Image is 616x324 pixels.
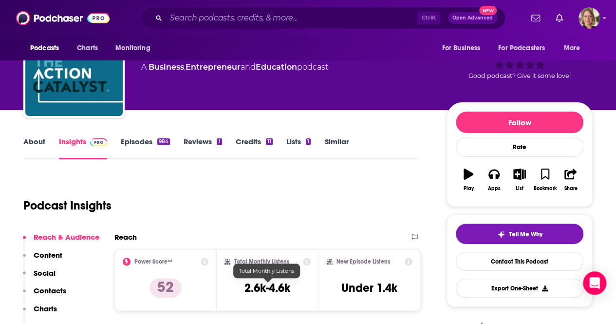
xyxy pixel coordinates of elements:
[266,138,273,145] div: 11
[452,16,493,20] span: Open Advanced
[149,62,184,72] a: Business
[435,39,492,57] button: open menu
[121,137,170,159] a: Episodes984
[564,41,580,55] span: More
[256,62,297,72] a: Education
[234,258,289,265] h2: Total Monthly Listens
[552,10,567,26] a: Show notifications dropdown
[527,10,544,26] a: Show notifications dropdown
[134,258,172,265] h2: Power Score™
[109,39,163,57] button: open menu
[157,138,170,145] div: 984
[23,304,57,322] button: Charts
[184,62,186,72] span: ,
[166,10,417,26] input: Search podcasts, credits, & more...
[23,232,99,250] button: Reach & Audience
[481,162,506,197] button: Apps
[34,304,57,313] p: Charts
[497,230,505,238] img: tell me why sparkle
[241,62,256,72] span: and
[34,286,66,295] p: Contacts
[324,137,348,159] a: Similar
[456,279,583,298] button: Export One-Sheet
[564,186,577,191] div: Share
[23,137,45,159] a: About
[141,61,328,73] div: A podcast
[558,162,583,197] button: Share
[492,39,559,57] button: open menu
[239,267,294,274] span: Total Monthly Listens
[507,162,532,197] button: List
[442,41,480,55] span: For Business
[77,41,98,55] span: Charts
[516,186,523,191] div: List
[448,12,497,24] button: Open AdvancedNew
[16,9,110,27] img: Podchaser - Follow, Share and Rate Podcasts
[456,162,481,197] button: Play
[579,7,600,29] span: Logged in as AriFortierPr
[286,137,311,159] a: Lists1
[244,281,290,295] h3: 2.6k-4.6k
[479,6,497,15] span: New
[456,112,583,133] button: Follow
[23,250,62,268] button: Content
[115,41,150,55] span: Monitoring
[456,224,583,244] button: tell me why sparkleTell Me Why
[184,137,222,159] a: Reviews1
[557,39,593,57] button: open menu
[23,198,112,213] h1: Podcast Insights
[236,137,273,159] a: Credits11
[417,12,440,24] span: Ctrl K
[90,138,107,146] img: Podchaser Pro
[114,232,137,242] h2: Reach
[23,39,72,57] button: open menu
[34,268,56,278] p: Social
[509,230,542,238] span: Tell Me Why
[488,186,501,191] div: Apps
[23,268,56,286] button: Social
[341,281,397,295] h3: Under 1.4k
[468,72,571,79] span: Good podcast? Give it some love!
[23,286,66,304] button: Contacts
[532,162,558,197] button: Bookmark
[336,258,390,265] h2: New Episode Listens
[59,137,107,159] a: InsightsPodchaser Pro
[139,7,505,29] div: Search podcasts, credits, & more...
[579,7,600,29] img: User Profile
[579,7,600,29] button: Show profile menu
[464,186,474,191] div: Play
[30,41,59,55] span: Podcasts
[583,271,606,295] div: Open Intercom Messenger
[34,232,99,242] p: Reach & Audience
[456,252,583,271] a: Contact This Podcast
[498,41,545,55] span: For Podcasters
[217,138,222,145] div: 1
[25,19,123,116] img: The Action Catalyst
[186,62,241,72] a: Entrepreneur
[456,137,583,157] div: Rate
[34,250,62,260] p: Content
[71,39,104,57] a: Charts
[534,186,557,191] div: Bookmark
[306,138,311,145] div: 1
[149,278,182,298] p: 52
